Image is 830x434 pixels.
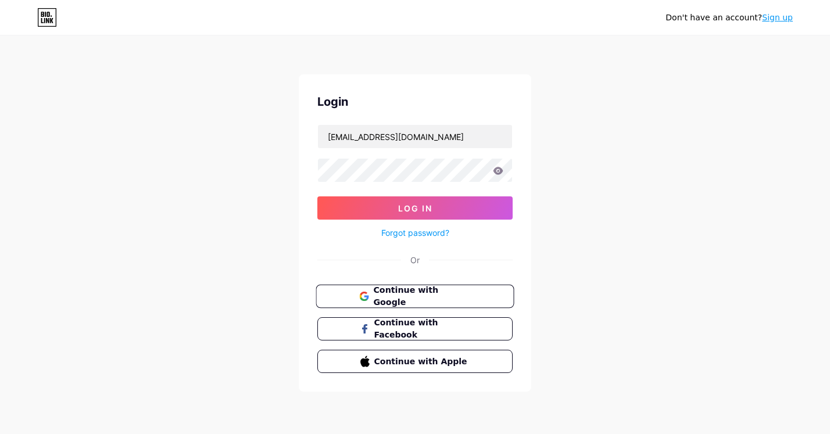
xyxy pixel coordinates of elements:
button: Continue with Apple [317,350,513,373]
span: Continue with Facebook [374,317,470,341]
span: Log In [398,203,432,213]
button: Continue with Facebook [317,317,513,340]
a: Forgot password? [381,227,449,239]
input: Username [318,125,512,148]
a: Continue with Google [317,285,513,308]
button: Log In [317,196,513,220]
span: Continue with Apple [374,356,470,368]
a: Sign up [762,13,793,22]
div: Don't have an account? [666,12,793,24]
span: Continue with Google [373,284,470,309]
div: Or [410,254,420,266]
div: Login [317,93,513,110]
button: Continue with Google [316,285,514,309]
